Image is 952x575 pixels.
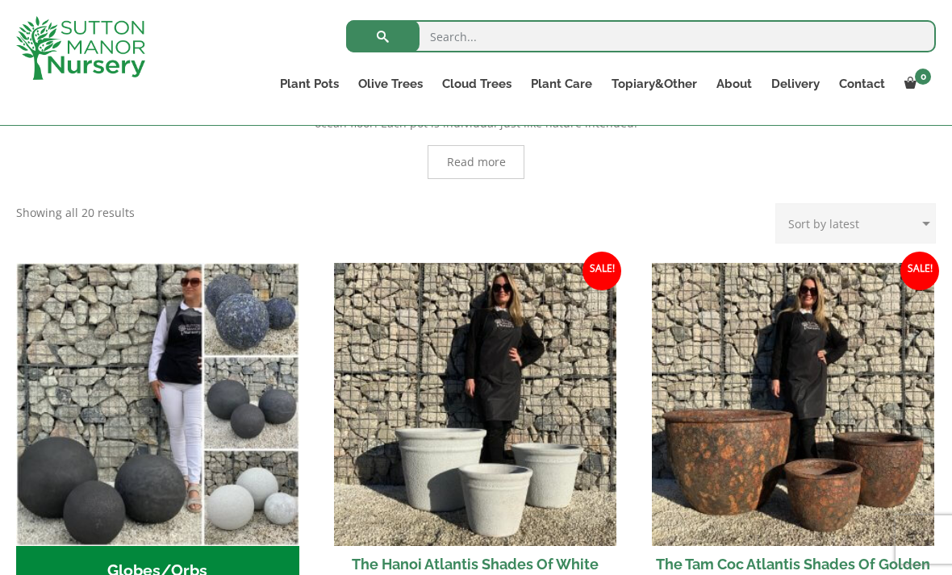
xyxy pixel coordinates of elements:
[349,73,432,95] a: Olive Trees
[762,73,829,95] a: Delivery
[915,69,931,85] span: 0
[707,73,762,95] a: About
[447,156,506,168] span: Read more
[432,73,521,95] a: Cloud Trees
[900,252,939,290] span: Sale!
[775,203,936,244] select: Shop order
[346,20,936,52] input: Search...
[334,263,617,546] img: The Hanoi Atlantis Shades Of White Plant Pots
[16,263,299,546] img: Globes/Orbs
[895,73,936,95] a: 0
[829,73,895,95] a: Contact
[16,16,145,80] img: logo
[602,73,707,95] a: Topiary&Other
[652,263,935,546] img: The Tam Coc Atlantis Shades Of Golden Rust Plant Pots
[521,73,602,95] a: Plant Care
[16,203,135,223] p: Showing all 20 results
[582,252,621,290] span: Sale!
[270,73,349,95] a: Plant Pots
